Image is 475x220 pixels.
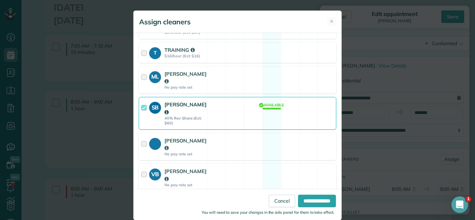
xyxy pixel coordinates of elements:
strong: $16/hour (Est: $16) [164,54,206,58]
strong: [PERSON_NAME] [164,71,207,84]
strong: TRAINING [164,47,195,53]
strong: SB [149,102,161,112]
a: Cancel [269,195,295,207]
strong: 40% Rev Share (Est: $60) [164,116,207,126]
strong: [PERSON_NAME] [164,168,207,182]
span: 1 [466,196,471,202]
iframe: Intercom live chat [451,196,468,213]
strong: [PERSON_NAME] [164,137,207,151]
strong: T [149,47,161,57]
span: ✕ [330,18,333,25]
strong: No pay rate set [164,152,207,156]
strong: No pay rate set [164,182,207,187]
strong: ML [149,71,161,81]
strong: No pay rate set [164,85,207,90]
strong: [PERSON_NAME] [164,101,207,115]
h5: Assign cleaners [139,17,191,27]
small: You will need to save your changes in the side panel for them to take effect. [202,210,335,215]
strong: VB [149,169,161,178]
